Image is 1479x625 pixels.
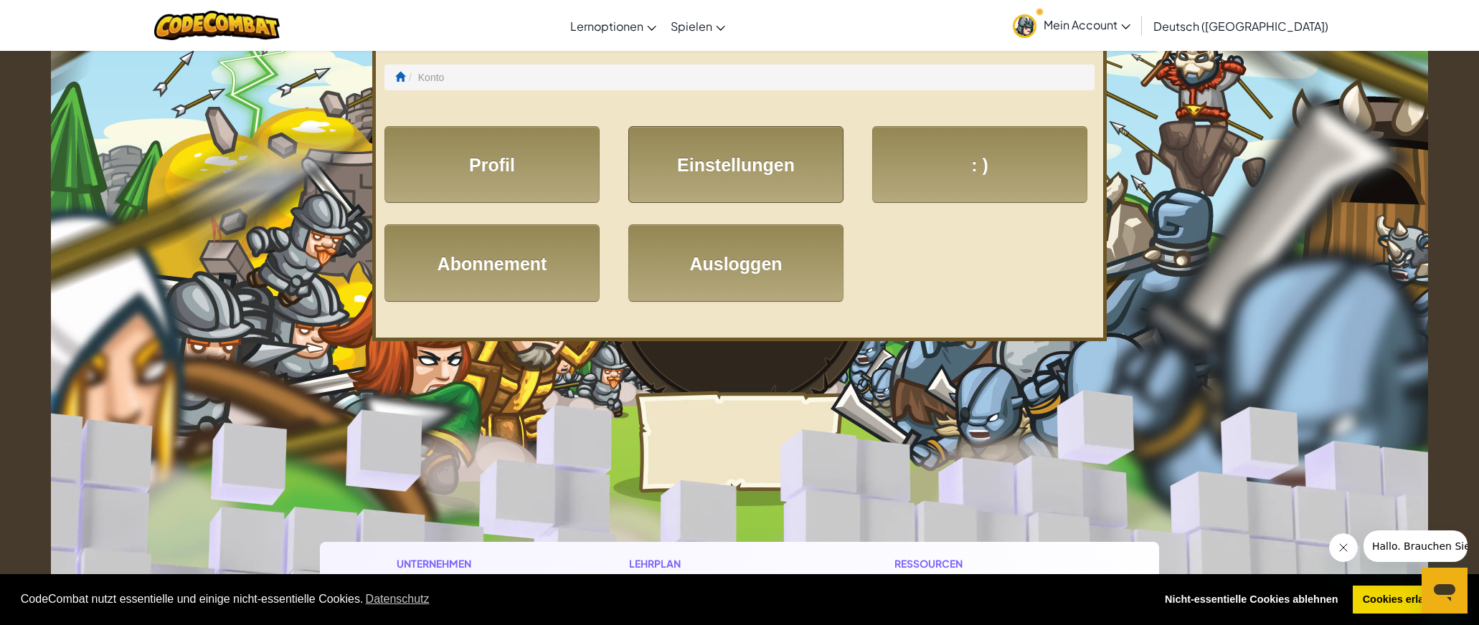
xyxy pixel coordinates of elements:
a: Ausloggen [628,224,844,302]
font: Lernoptionen [570,19,643,34]
font: Cookies erlauben [1363,593,1449,605]
font: Konto [418,72,445,83]
font: Spielen [671,19,712,34]
img: CodeCombat-Logo [154,11,280,40]
a: Cookies ablehnen [1155,586,1348,614]
font: Nicht-essentielle Cookies ablehnen [1165,593,1338,605]
a: Lernoptionen [563,6,663,45]
font: CodeCombat nutzt essentielle und einige nicht-essentielle Cookies. [21,593,364,605]
iframe: Nachricht vom Unternehmen [1364,530,1468,562]
font: Deutsch ([GEOGRAPHIC_DATA]) [1153,19,1328,34]
img: avatar [1013,14,1036,38]
a: mehr über Cookies erfahren [363,588,431,610]
a: Deutsch ([GEOGRAPHIC_DATA]) [1146,6,1336,45]
font: : ) [971,155,988,175]
iframe: Schaltfläche zum Öffnen des Messaging-Fensters [1422,568,1468,614]
a: Mein Account [1006,3,1138,48]
font: Einstellungen [677,155,795,175]
a: Abonnement [384,224,600,302]
font: Hallo. Brauchen Sie Hilfe? [9,10,138,22]
font: Datenschutz [366,593,430,605]
a: : ) [872,126,1087,204]
font: Lehrplan [629,557,681,570]
a: Profil [384,126,600,204]
font: Ausloggen [689,254,782,274]
font: Profil [469,155,515,175]
iframe: Nachricht schließen [1329,533,1358,562]
a: Cookies zulassen [1353,586,1458,614]
a: Einstellungen [628,126,844,204]
font: Unternehmen [397,557,471,570]
font: Ressourcen [894,557,963,570]
a: Spielen [663,6,732,45]
font: Abonnement [438,254,547,274]
font: Mein Account [1044,17,1117,32]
